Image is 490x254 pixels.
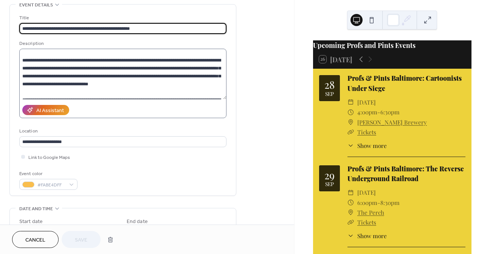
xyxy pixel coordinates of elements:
div: 28 [324,79,335,90]
span: [DATE] [357,97,376,107]
div: 29 [324,170,335,180]
span: Show more [357,231,387,240]
div: Event color [19,170,76,178]
div: ​ [347,117,354,127]
span: 6:30pm [380,107,400,117]
div: Title [19,14,225,22]
div: ​ [347,97,354,107]
a: Profs & Pints Baltimore: The Reverse Underground Railroad [347,164,464,183]
span: Event details [19,1,53,9]
button: AI Assistant [22,105,69,115]
span: #FABE4DFF [37,181,65,189]
div: ​ [347,127,354,137]
div: ​ [347,141,354,150]
a: Tickets [357,128,376,136]
div: ​ [347,208,354,217]
div: ​ [347,188,354,197]
span: - [377,107,380,117]
div: ​ [347,231,354,240]
div: Sep [325,182,334,187]
span: 6:00pm [357,198,377,208]
span: Link to Google Maps [28,154,70,162]
button: ​Show more [347,141,387,150]
div: Description [19,40,225,48]
span: Cancel [25,236,45,244]
div: Start date [19,218,43,226]
button: Cancel [12,231,59,248]
span: 4:00pm [357,107,377,117]
span: Show more [357,141,387,150]
div: Location [19,127,225,135]
a: [PERSON_NAME] Brewery [357,117,427,127]
div: AI Assistant [36,107,64,115]
span: [DATE] [357,188,376,197]
span: Date and time [19,205,53,213]
a: The Perch [357,208,384,217]
button: ​Show more [347,231,387,240]
div: ​ [347,198,354,208]
a: Profs & Pints Baltimore: Cartoonists Under Siege [347,74,462,92]
div: ​ [347,217,354,227]
div: Sep [325,91,334,97]
div: Upcoming Profs and Pints Events [313,40,471,50]
a: Tickets [357,218,376,226]
div: End date [127,218,148,226]
span: 8:30pm [380,198,400,208]
div: ​ [347,107,354,117]
span: - [377,198,380,208]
